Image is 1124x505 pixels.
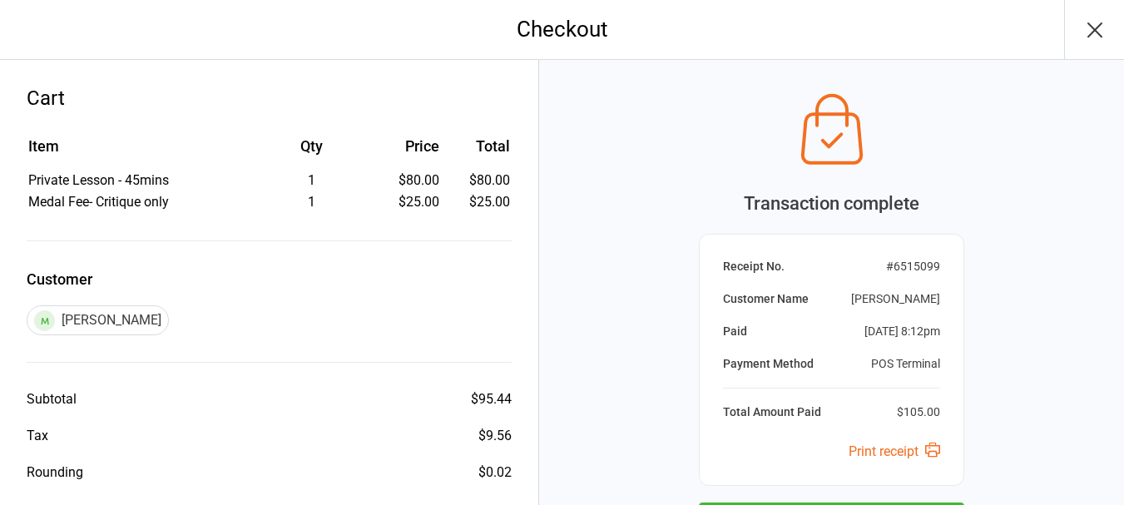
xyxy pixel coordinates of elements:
[372,171,439,191] div: $80.00
[28,172,169,188] span: Private Lesson - 45mins
[446,135,510,169] th: Total
[897,404,940,421] div: $105.00
[478,463,512,483] div: $0.02
[27,268,512,290] label: Customer
[27,305,169,335] div: [PERSON_NAME]
[864,323,940,340] div: [DATE] 8:12pm
[252,135,370,169] th: Qty
[851,290,940,308] div: [PERSON_NAME]
[471,389,512,409] div: $95.44
[723,290,809,308] div: Customer Name
[446,171,510,191] td: $80.00
[27,389,77,409] div: Subtotal
[28,135,250,169] th: Item
[252,192,370,212] div: 1
[27,463,83,483] div: Rounding
[723,258,785,275] div: Receipt No.
[723,355,814,373] div: Payment Method
[699,190,964,217] div: Transaction complete
[478,426,512,446] div: $9.56
[871,355,940,373] div: POS Terminal
[446,192,510,212] td: $25.00
[27,83,512,113] div: Cart
[27,426,48,446] div: Tax
[372,192,439,212] div: $25.00
[372,135,439,157] div: Price
[252,171,370,191] div: 1
[886,258,940,275] div: # 6515099
[723,323,747,340] div: Paid
[849,443,940,459] a: Print receipt
[723,404,821,421] div: Total Amount Paid
[28,194,169,210] span: Medal Fee- Critique only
